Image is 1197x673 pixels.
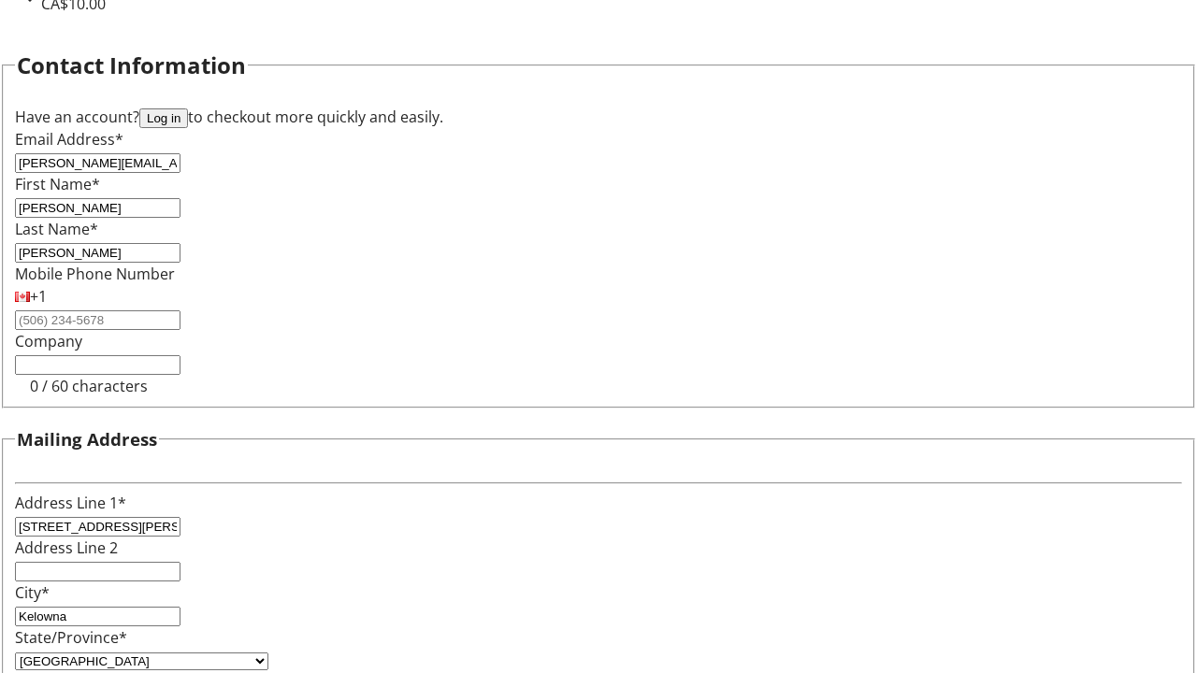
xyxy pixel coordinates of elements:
label: Address Line 1* [15,493,126,513]
h3: Mailing Address [17,426,157,452]
label: State/Province* [15,627,127,648]
h2: Contact Information [17,49,246,82]
label: Company [15,331,82,351]
input: Address [15,517,180,537]
input: (506) 234-5678 [15,310,180,330]
label: Mobile Phone Number [15,264,175,284]
label: Email Address* [15,129,123,150]
label: Last Name* [15,219,98,239]
label: City* [15,582,50,603]
tr-character-limit: 0 / 60 characters [30,376,148,396]
label: Address Line 2 [15,537,118,558]
div: Have an account? to checkout more quickly and easily. [15,106,1182,128]
input: City [15,607,180,626]
label: First Name* [15,174,100,194]
button: Log in [139,108,188,128]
